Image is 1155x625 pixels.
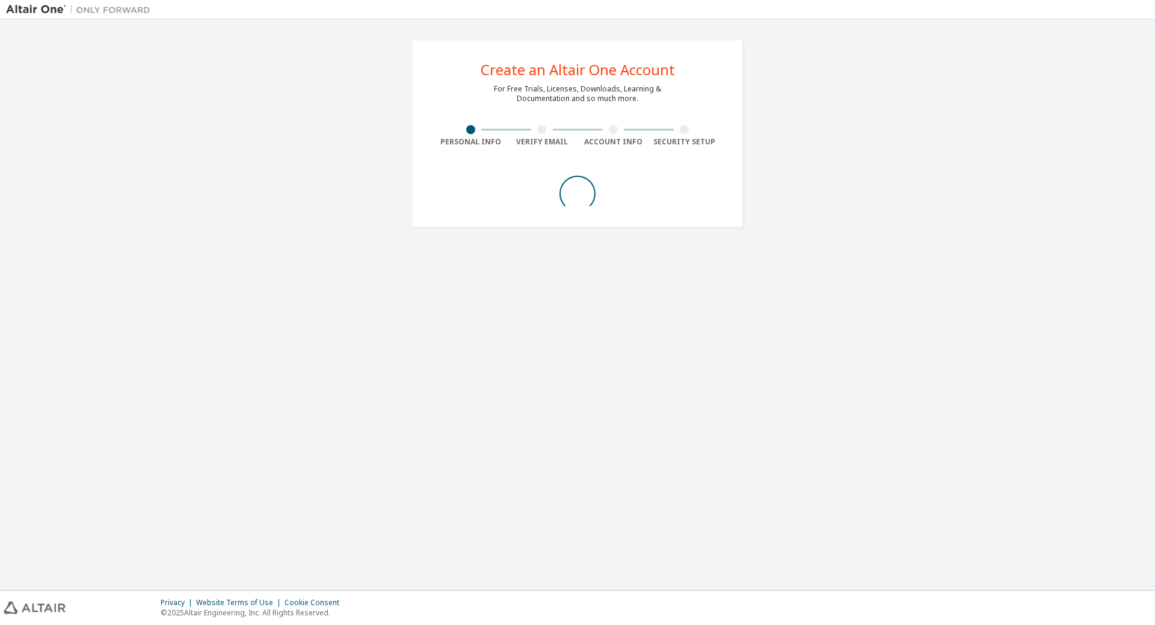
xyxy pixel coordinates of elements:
[494,84,661,103] div: For Free Trials, Licenses, Downloads, Learning & Documentation and so much more.
[6,4,156,16] img: Altair One
[507,137,578,147] div: Verify Email
[161,598,196,608] div: Privacy
[481,63,675,77] div: Create an Altair One Account
[649,137,721,147] div: Security Setup
[577,137,649,147] div: Account Info
[435,137,507,147] div: Personal Info
[285,598,346,608] div: Cookie Consent
[4,602,66,614] img: altair_logo.svg
[196,598,285,608] div: Website Terms of Use
[161,608,346,618] p: © 2025 Altair Engineering, Inc. All Rights Reserved.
